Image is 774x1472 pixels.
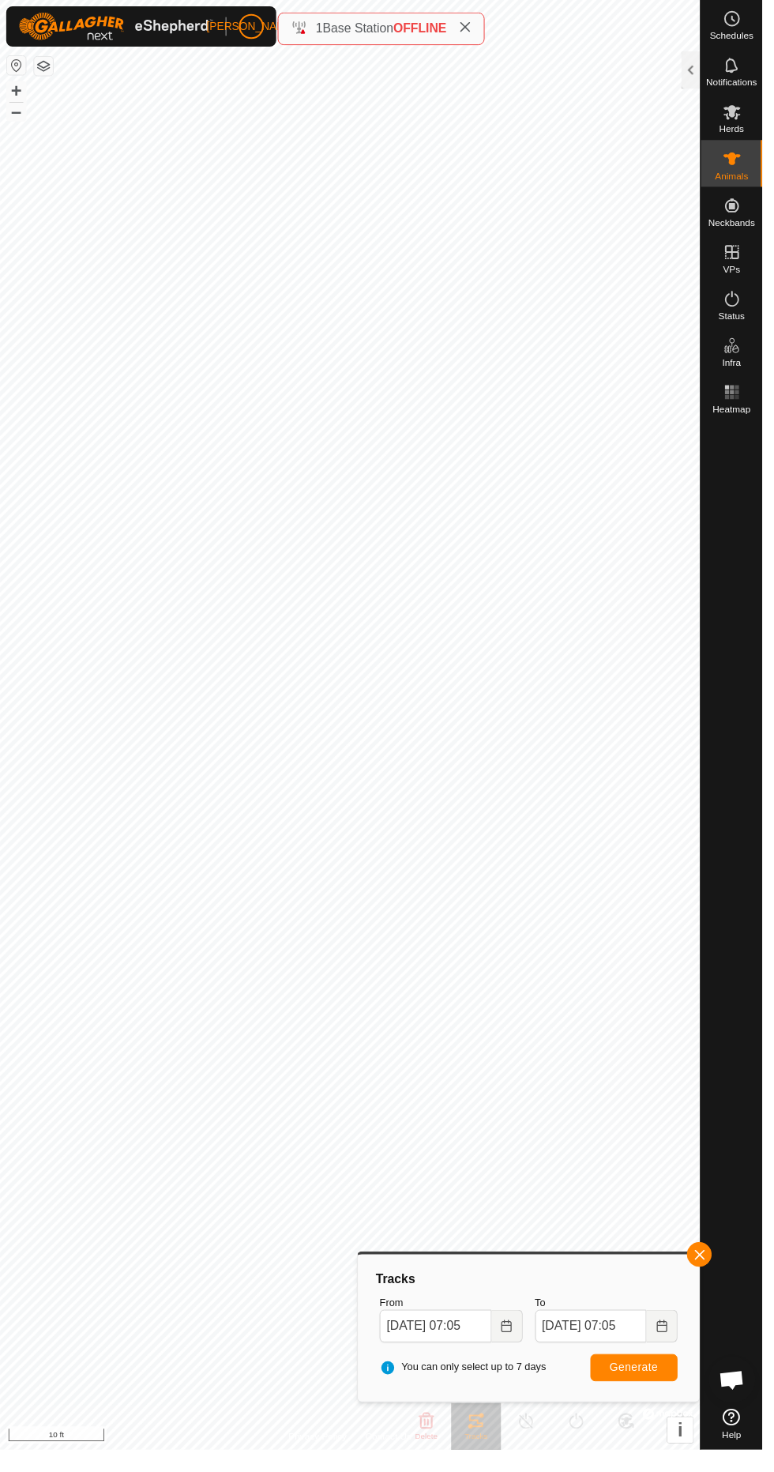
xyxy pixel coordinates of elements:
[371,1451,418,1466] a: Contact Us
[19,13,216,41] img: Gallagher Logo
[543,1315,689,1331] label: To
[400,22,453,36] span: OFFLINE
[209,19,300,36] span: [PERSON_NAME]
[720,32,765,41] span: Schedules
[7,83,26,102] button: +
[35,58,54,77] button: Map Layers
[730,126,755,136] span: Herds
[385,1380,554,1396] span: You can only select up to 7 days
[729,316,756,326] span: Status
[619,1382,668,1395] span: Generate
[499,1330,531,1363] button: Choose Date
[656,1330,688,1363] button: Choose Date
[712,1424,774,1468] a: Help
[733,1452,753,1462] span: Help
[719,221,766,231] span: Neckbands
[733,363,752,373] span: Infra
[321,22,328,36] span: 1
[717,79,768,88] span: Notifications
[385,1315,531,1331] label: From
[7,57,26,76] button: Reset Map
[688,1441,693,1463] span: i
[720,1377,767,1425] div: Open chat
[723,411,762,420] span: Heatmap
[726,174,760,183] span: Animals
[678,1439,704,1465] button: i
[734,269,751,278] span: VPs
[7,104,26,122] button: –
[599,1375,688,1402] button: Generate
[293,1451,352,1466] a: Privacy Policy
[379,1289,694,1308] div: Tracks
[328,22,400,36] span: Base Station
